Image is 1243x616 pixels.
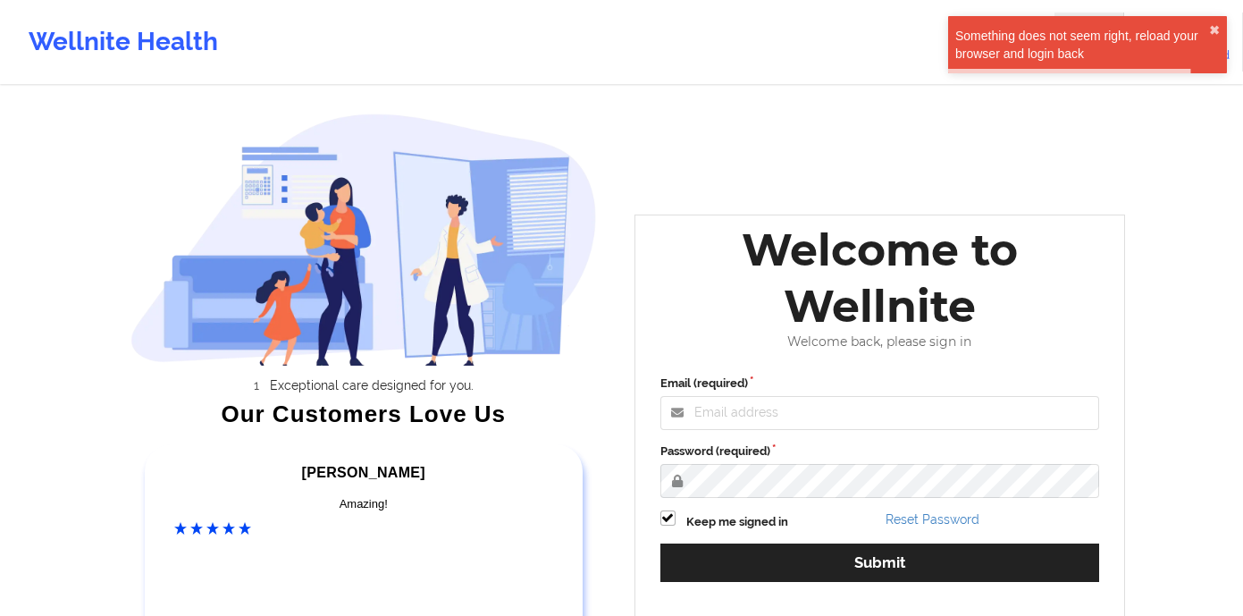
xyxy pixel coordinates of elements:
div: Something does not seem right, reload your browser and login back [955,27,1209,63]
div: Welcome to Wellnite [648,222,1113,334]
span: [PERSON_NAME] [302,465,425,480]
div: Amazing! [174,495,553,513]
div: Welcome back, please sign in [648,334,1113,350]
a: Reset Password [886,512,979,527]
button: Submit [660,544,1100,582]
button: close [1209,23,1220,38]
img: wellnite-auth-hero_200.c722682e.png [130,113,597,366]
label: Email (required) [660,375,1100,392]
input: Email address [660,396,1100,430]
div: Our Customers Love Us [130,405,597,423]
label: Keep me signed in [686,513,788,531]
label: Password (required) [660,443,1100,460]
li: Exceptional care designed for you. [147,378,597,392]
